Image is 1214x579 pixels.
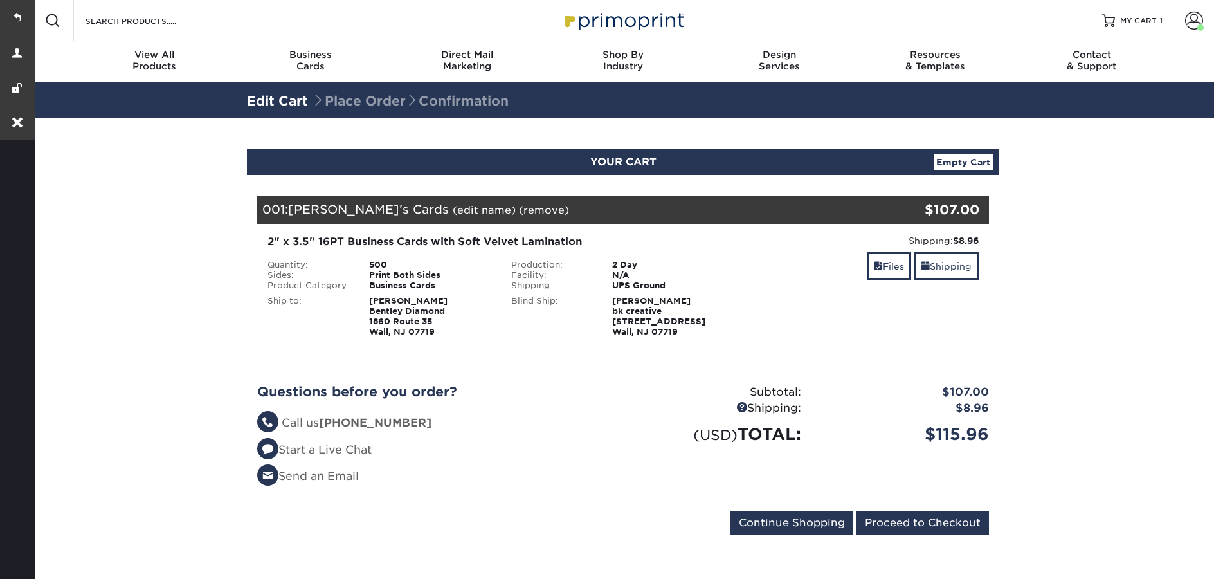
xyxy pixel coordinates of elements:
div: & Templates [857,49,1013,72]
input: Continue Shopping [730,511,853,535]
span: Direct Mail [389,49,545,60]
span: files [874,261,883,271]
span: YOUR CART [590,156,657,168]
a: Edit Cart [247,93,308,109]
div: Sides: [258,270,359,280]
div: Cards [233,49,389,72]
span: Resources [857,49,1013,60]
h2: Questions before you order? [257,384,613,400]
div: Quantity: [258,260,359,270]
div: 001: [257,196,867,224]
div: Marketing [389,49,545,72]
a: BusinessCards [233,41,389,82]
div: N/A [602,270,745,280]
strong: $8.96 [953,235,979,246]
span: Design [701,49,857,60]
span: MY CART [1120,15,1157,26]
span: Place Order Confirmation [312,93,509,109]
span: View All [77,49,233,60]
div: UPS Ground [602,280,745,291]
strong: [PERSON_NAME] Bentley Diamond 1860 Route 35 Wall, NJ 07719 [369,296,448,336]
small: (USD) [693,427,738,443]
a: DesignServices [701,41,857,82]
span: 1 [1159,16,1163,25]
div: $115.96 [811,422,999,446]
a: Resources& Templates [857,41,1013,82]
div: 2 Day [602,260,745,270]
div: Print Both Sides [359,270,502,280]
div: Subtotal: [623,384,811,401]
a: Empty Cart [934,154,993,170]
div: Services [701,49,857,72]
span: Business [233,49,389,60]
div: Shipping: [623,400,811,417]
div: $107.00 [867,200,979,219]
input: Proceed to Checkout [856,511,989,535]
span: Contact [1013,49,1170,60]
li: Call us [257,415,613,432]
strong: [PHONE_NUMBER] [319,416,431,429]
div: 500 [359,260,502,270]
div: Product Category: [258,280,359,291]
strong: [PERSON_NAME] bk creative [STREET_ADDRESS] Wall, NJ 07719 [612,296,705,336]
span: Shop By [545,49,702,60]
div: Shipping: [754,234,979,247]
div: Products [77,49,233,72]
span: [PERSON_NAME]'s Cards [288,202,449,216]
div: & Support [1013,49,1170,72]
a: Send an Email [257,470,359,482]
a: Shop ByIndustry [545,41,702,82]
a: (edit name) [453,204,516,216]
div: 2" x 3.5" 16PT Business Cards with Soft Velvet Lamination [267,234,735,250]
div: Shipping: [502,280,603,291]
div: Production: [502,260,603,270]
div: Facility: [502,270,603,280]
div: Industry [545,49,702,72]
a: Contact& Support [1013,41,1170,82]
div: Ship to: [258,296,359,337]
a: Files [867,252,911,280]
a: Start a Live Chat [257,443,372,456]
div: $8.96 [811,400,999,417]
div: Blind Ship: [502,296,603,337]
a: Direct MailMarketing [389,41,545,82]
div: Business Cards [359,280,502,291]
span: shipping [921,261,930,271]
a: (remove) [519,204,569,216]
div: TOTAL: [623,422,811,446]
a: Shipping [914,252,979,280]
a: View AllProducts [77,41,233,82]
input: SEARCH PRODUCTS..... [84,13,210,28]
div: $107.00 [811,384,999,401]
img: Primoprint [559,6,687,34]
